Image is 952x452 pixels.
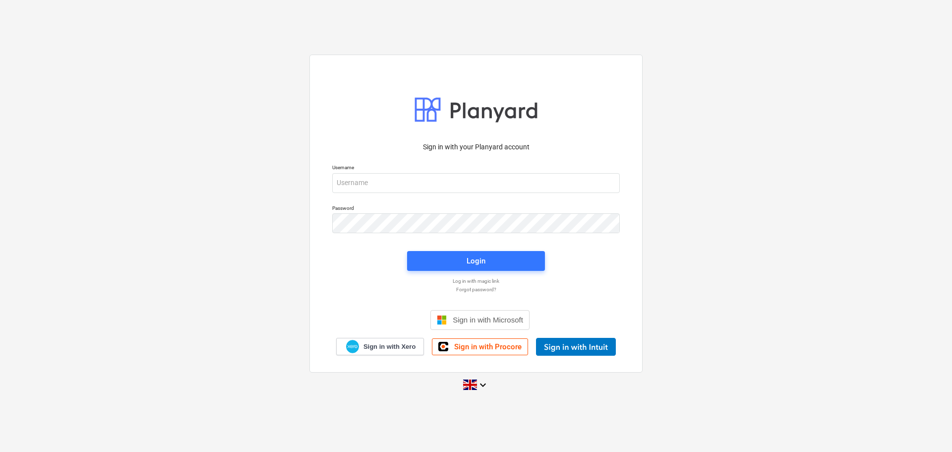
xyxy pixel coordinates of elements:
p: Password [332,205,620,213]
p: Sign in with your Planyard account [332,142,620,152]
i: keyboard_arrow_down [477,379,489,391]
span: Sign in with Procore [454,342,522,351]
input: Username [332,173,620,193]
button: Login [407,251,545,271]
span: Sign in with Microsoft [453,316,523,324]
img: Xero logo [346,340,359,353]
a: Forgot password? [327,286,625,293]
img: Microsoft logo [437,315,447,325]
a: Sign in with Xero [336,338,424,355]
div: Login [467,255,485,267]
p: Username [332,164,620,173]
a: Sign in with Procore [432,338,528,355]
span: Sign in with Xero [363,342,416,351]
a: Log in with magic link [327,278,625,284]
